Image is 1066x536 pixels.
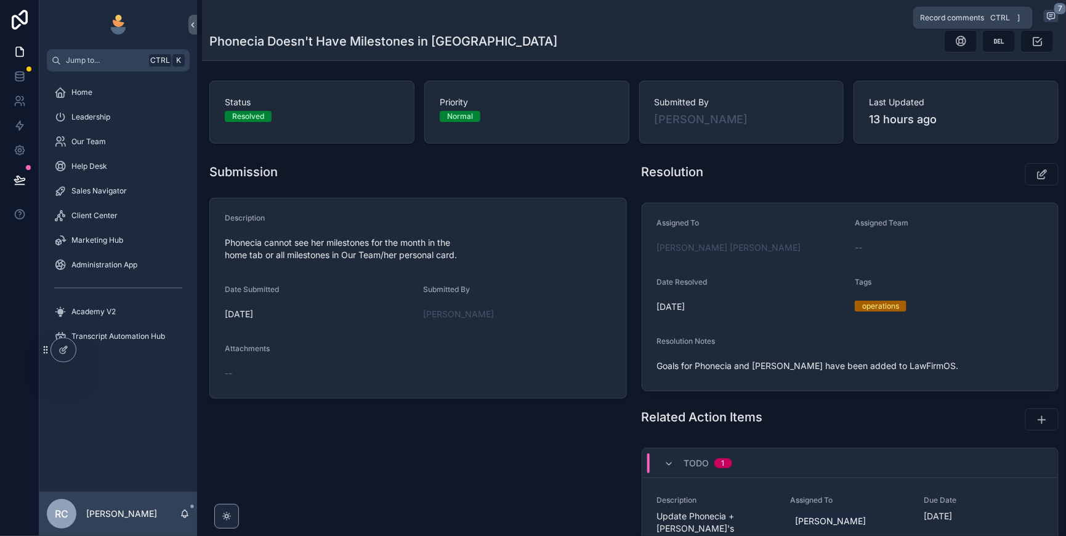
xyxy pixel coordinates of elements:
span: Priority [440,96,614,108]
span: [PERSON_NAME] [796,515,866,527]
span: Academy V2 [71,307,116,317]
p: 13 hours ago [869,111,937,128]
span: Transcript Automation Hub [71,331,165,341]
a: Help Desk [47,155,190,177]
span: Jump to... [66,55,144,65]
span: Record comments [921,13,985,23]
a: Marketing Hub [47,229,190,251]
span: Last Updated [869,96,1043,108]
a: Administration App [47,254,190,276]
a: Transcript Automation Hub [47,325,190,347]
a: Our Team [47,131,190,153]
h1: Resolution [642,163,704,181]
span: Date Resolved [657,277,708,286]
span: Attachments [225,344,270,353]
span: Our Team [71,137,106,147]
button: Jump to...CtrlK [47,49,190,71]
span: Submitted By [655,96,829,108]
button: 7 [1044,10,1059,25]
span: Phonecia cannot see her milestones for the month in the home tab or all milestones in Our Team/he... [225,237,612,261]
div: Normal [447,111,473,122]
span: Description [225,213,265,222]
span: K [174,55,184,65]
a: [PERSON_NAME] [PERSON_NAME] [657,242,801,254]
span: Ctrl [149,54,171,67]
div: 1 [722,458,725,468]
span: Todo [684,457,709,469]
span: RC [55,506,68,521]
span: Help Desk [71,161,107,171]
a: [PERSON_NAME] [423,308,494,320]
span: Ctrl [990,12,1012,24]
span: ] [1014,13,1024,23]
p: [DATE] [924,510,953,522]
a: Home [47,81,190,104]
span: Tags [855,277,871,286]
span: Home [71,87,92,97]
a: Sales Navigator [47,180,190,202]
div: Resolved [232,111,264,122]
h1: Related Action Items [642,408,763,426]
span: Assigned Team [855,218,908,227]
span: -- [855,242,862,254]
div: operations [862,301,899,312]
span: Marketing Hub [71,235,123,245]
span: -- [225,367,232,380]
span: Assigned To [791,495,910,505]
p: [DATE] [657,301,685,313]
a: Leadership [47,106,190,128]
span: Leadership [71,112,110,122]
span: Administration App [71,260,137,270]
span: Client Center [71,211,118,221]
a: Client Center [47,205,190,227]
span: Submitted By [423,285,470,294]
h1: Submission [209,163,278,181]
p: [DATE] [225,308,253,320]
span: Status [225,96,399,108]
p: [PERSON_NAME] [86,508,157,520]
span: Assigned To [657,218,700,227]
span: Resolution Notes [657,336,716,346]
span: Description [657,495,776,505]
span: Due Date [924,495,1043,505]
span: Goals for Phonecia and [PERSON_NAME] have been added to LawFirmOS. [657,360,1044,372]
div: scrollable content [39,71,197,365]
a: Academy V2 [47,301,190,323]
span: Date Submitted [225,285,279,294]
a: [PERSON_NAME] [655,111,748,128]
span: Sales Navigator [71,186,127,196]
h1: Phonecia Doesn't Have Milestones in [GEOGRAPHIC_DATA] [209,33,557,50]
img: App logo [108,15,128,35]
